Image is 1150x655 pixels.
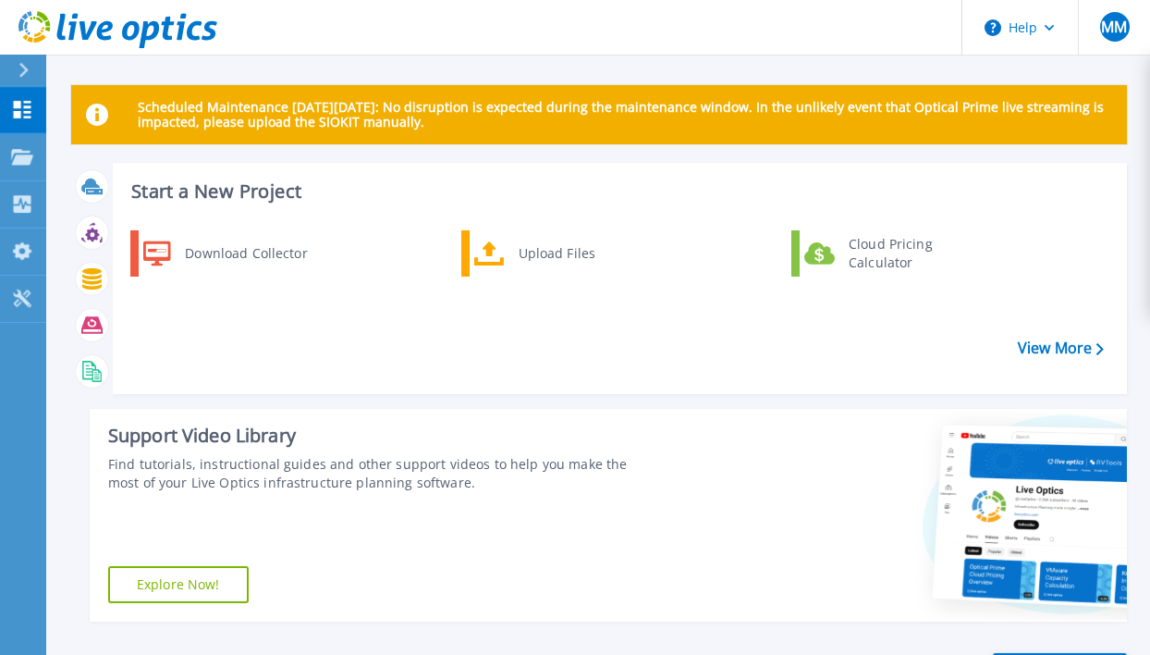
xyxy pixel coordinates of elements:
a: Cloud Pricing Calculator [791,230,981,277]
div: Upload Files [509,235,646,272]
div: Support Video Library [108,424,647,448]
h3: Start a New Project [131,181,1103,202]
a: View More [1018,340,1104,357]
a: Explore Now! [108,566,249,603]
a: Upload Files [461,230,651,277]
p: Scheduled Maintenance [DATE][DATE]: No disruption is expected during the maintenance window. In t... [138,100,1112,130]
div: Find tutorials, instructional guides and other support videos to help you make the most of your L... [108,455,647,492]
a: Download Collector [130,230,320,277]
div: Download Collector [176,235,315,272]
div: Cloud Pricing Calculator [839,235,976,272]
span: MM [1101,19,1127,34]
